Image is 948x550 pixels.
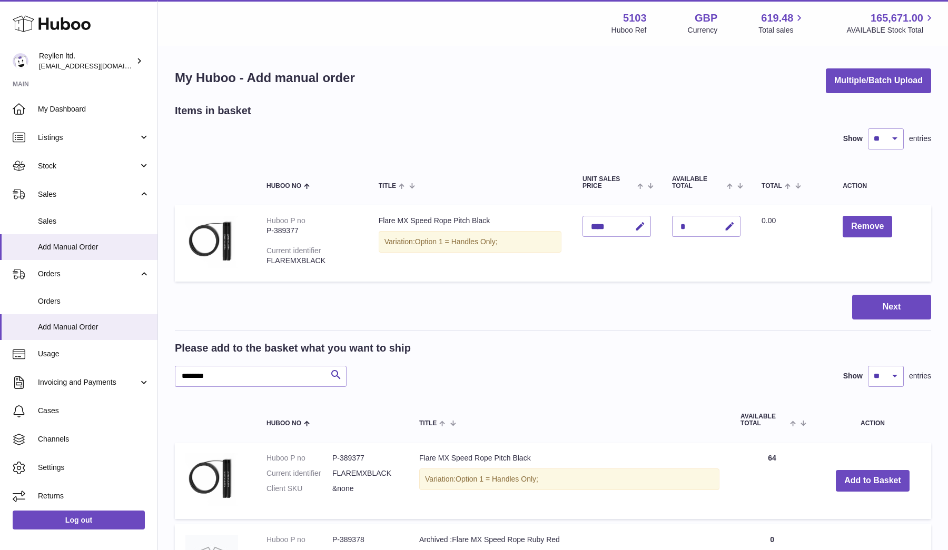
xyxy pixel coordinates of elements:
button: Remove [843,216,892,237]
dd: FLAREMXBLACK [332,468,398,478]
span: Add Manual Order [38,242,150,252]
img: Flare MX Speed Rope Pitch Black [185,216,238,268]
span: Add Manual Order [38,322,150,332]
div: Huboo P no [266,216,305,225]
div: Variation: [419,468,719,490]
dt: Huboo P no [266,535,332,545]
td: Flare MX Speed Rope Pitch Black [409,443,730,519]
div: Action [843,183,921,189]
span: AVAILABLE Total [740,413,787,427]
strong: 5103 [623,11,647,25]
span: Invoicing and Payments [38,377,139,387]
dt: Huboo P no [266,453,332,463]
dd: &none [332,484,398,494]
dt: Current identifier [266,468,332,478]
h2: Items in basket [175,104,251,118]
span: Stock [38,161,139,171]
span: Total [762,183,782,189]
span: Returns [38,491,150,501]
a: Log out [13,511,145,529]
span: Orders [38,269,139,279]
div: FLAREMXBLACK [266,256,358,266]
div: Current identifier [266,246,321,255]
span: Settings [38,463,150,473]
span: Title [379,183,396,189]
td: Flare MX Speed Rope Pitch Black [368,205,572,282]
a: 619.48 Total sales [758,11,805,35]
span: Option 1 = Handles Only; [456,475,538,483]
span: Option 1 = Handles Only; [415,237,498,246]
button: Next [852,295,931,319]
label: Show [843,371,863,381]
span: Sales [38,216,150,226]
div: Reyllen ltd. [39,51,134,71]
dd: P-389378 [332,535,398,545]
span: Huboo no [266,420,301,427]
button: Multiple/Batch Upload [826,68,931,93]
img: Flare MX Speed Rope Pitch Black [185,453,238,506]
span: My Dashboard [38,104,150,114]
div: Currency [688,25,718,35]
span: 619.48 [761,11,793,25]
span: [EMAIL_ADDRESS][DOMAIN_NAME] [39,62,155,70]
span: Channels [38,434,150,444]
span: Total sales [758,25,805,35]
span: Unit Sales Price [582,176,635,189]
div: Variation: [379,231,561,253]
strong: GBP [695,11,717,25]
span: Huboo no [266,183,301,189]
span: Cases [38,406,150,416]
span: AVAILABLE Stock Total [846,25,935,35]
h1: My Huboo - Add manual order [175,69,355,86]
span: 165,671.00 [871,11,923,25]
td: 64 [730,443,814,519]
img: reyllen@reyllen.com [13,53,28,69]
dd: P-389377 [332,453,398,463]
label: Show [843,134,863,144]
span: Usage [38,349,150,359]
div: Huboo Ref [611,25,647,35]
dt: Client SKU [266,484,332,494]
span: entries [909,134,931,144]
span: Title [419,420,437,427]
th: Action [814,403,931,437]
span: AVAILABLE Total [672,176,724,189]
span: 0.00 [762,216,776,225]
span: entries [909,371,931,381]
button: Add to Basket [836,470,910,492]
a: 165,671.00 AVAILABLE Stock Total [846,11,935,35]
span: Listings [38,133,139,143]
h2: Please add to the basket what you want to ship [175,341,411,355]
span: Sales [38,189,139,199]
span: Orders [38,296,150,306]
div: P-389377 [266,226,358,236]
